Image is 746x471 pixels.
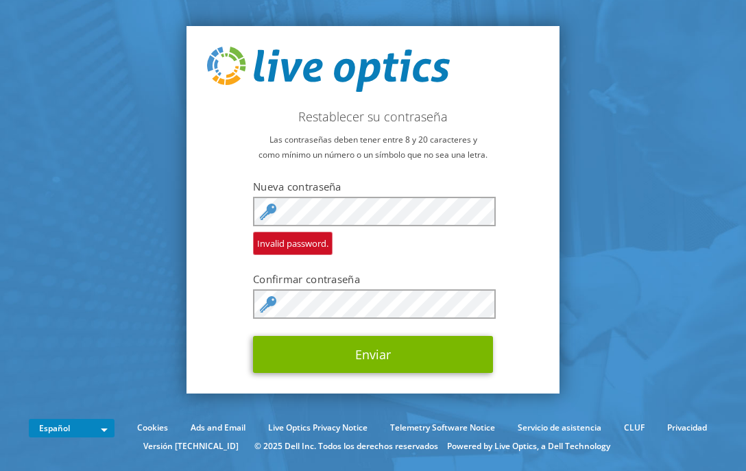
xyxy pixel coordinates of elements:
[136,439,245,454] li: Versión [TECHNICAL_ID]
[127,420,178,435] a: Cookies
[258,420,378,435] a: Live Optics Privacy Notice
[207,109,539,124] h2: Restablecer su contraseña
[507,420,612,435] a: Servicio de asistencia
[180,420,256,435] a: Ads and Email
[614,420,655,435] a: CLUF
[253,232,333,255] span: Invalid password.
[207,132,539,162] p: Las contraseñas deben tener entre 8 y 20 caracteres y como mínimo un número o un símbolo que no s...
[447,439,610,454] li: Powered by Live Optics, a Dell Technology
[248,439,445,454] li: © 2025 Dell Inc. Todos los derechos reservados
[380,420,505,435] a: Telemetry Software Notice
[207,47,450,92] img: live_optics_svg.svg
[657,420,717,435] a: Privacidad
[253,272,493,286] label: Confirmar contraseña
[253,336,493,373] button: Enviar
[253,180,493,193] label: Nueva contraseña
